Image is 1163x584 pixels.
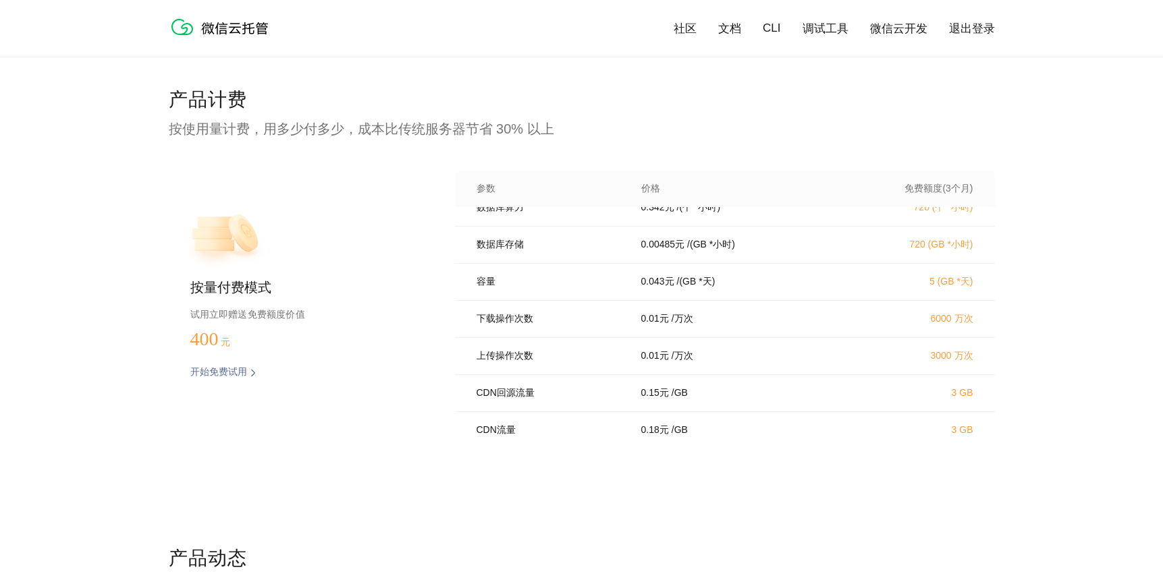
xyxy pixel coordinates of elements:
a: 调试工具 [803,21,848,36]
p: / 万次 [672,313,693,325]
p: 数据库算力 [477,202,622,214]
p: 容量 [477,276,622,288]
p: CDN流量 [477,424,622,436]
p: / (GB *天) [677,276,715,288]
a: 微信云开发 [870,21,927,36]
p: 产品动态 [169,546,995,573]
p: 产品计费 [169,87,995,114]
p: / 万次 [672,350,693,362]
p: 0.18 元 [641,424,669,436]
p: 按量付费模式 [190,279,412,297]
a: 微信云托管 [169,31,277,42]
p: / GB [672,424,688,436]
p: CDN回源流量 [477,387,622,399]
a: 社区 [674,21,697,36]
p: 下载操作次数 [477,313,622,325]
p: 3000 万次 [855,350,973,362]
p: 0.15 元 [641,387,669,399]
p: 免费额度(3个月) [855,183,973,195]
a: CLI [763,22,780,35]
p: 0.342 元 [641,202,674,214]
p: 3 GB [855,387,973,398]
p: 720 (个 *小时) [855,202,973,214]
span: 元 [221,337,230,347]
p: 上传操作次数 [477,350,622,362]
p: / (GB *小时) [687,239,735,251]
p: 开始免费试用 [190,366,247,380]
a: 退出登录 [949,21,995,36]
p: 试用立即赠送免费额度价值 [190,305,412,323]
p: 3 GB [855,424,973,435]
p: 按使用量计费，用多少付多少，成本比传统服务器节省 30% 以上 [169,119,995,138]
p: 0.00485 元 [641,239,685,251]
p: 价格 [641,183,660,195]
p: 数据库存储 [477,239,622,251]
a: 文档 [718,21,741,36]
p: 0.043 元 [641,276,674,288]
p: 0.01 元 [641,350,669,362]
p: 5 (GB *天) [855,276,973,288]
p: 720 (GB *小时) [855,239,973,251]
p: / (个 *小时) [677,202,721,214]
p: 6000 万次 [855,313,973,325]
p: 0.01 元 [641,313,669,325]
p: 参数 [477,183,622,195]
img: 微信云托管 [169,13,277,40]
p: 400 [190,328,258,350]
p: / GB [672,387,688,399]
